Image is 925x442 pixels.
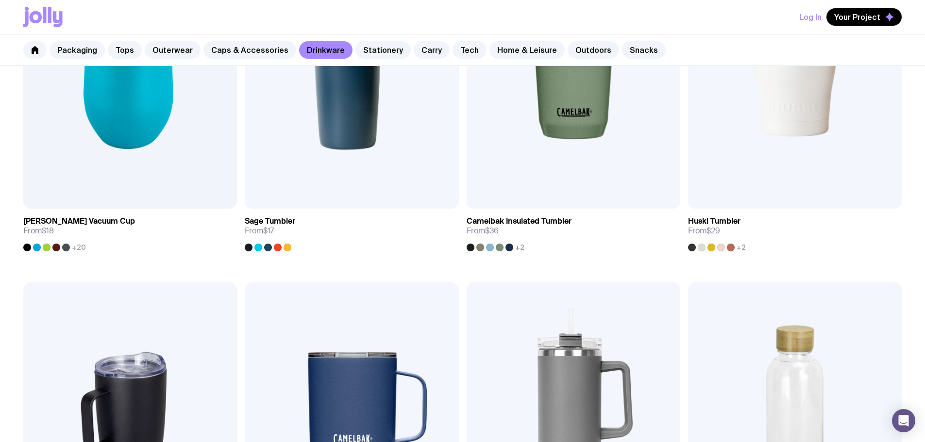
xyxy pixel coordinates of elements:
[688,209,902,251] a: Huski TumblerFrom$29+2
[42,226,54,236] span: $18
[299,41,353,59] a: Drinkware
[568,41,619,59] a: Outdoors
[834,12,880,22] span: Your Project
[23,226,54,236] span: From
[737,244,746,251] span: +2
[826,8,902,26] button: Your Project
[108,41,142,59] a: Tops
[245,216,295,226] h3: Sage Tumbler
[453,41,487,59] a: Tech
[414,41,450,59] a: Carry
[467,226,499,236] span: From
[467,209,680,251] a: Camelbak Insulated TumblerFrom$36+2
[145,41,201,59] a: Outerwear
[245,209,458,251] a: Sage TumblerFrom$17
[515,244,524,251] span: +2
[23,209,237,251] a: [PERSON_NAME] Vacuum CupFrom$18+20
[688,216,740,226] h3: Huski Tumbler
[263,226,274,236] span: $17
[706,226,720,236] span: $29
[23,216,135,226] h3: [PERSON_NAME] Vacuum Cup
[799,8,822,26] button: Log In
[467,216,572,226] h3: Camelbak Insulated Tumbler
[489,41,565,59] a: Home & Leisure
[245,226,274,236] span: From
[688,226,720,236] span: From
[622,41,666,59] a: Snacks
[355,41,411,59] a: Stationery
[892,409,915,432] div: Open Intercom Messenger
[72,244,86,251] span: +20
[203,41,296,59] a: Caps & Accessories
[50,41,105,59] a: Packaging
[485,226,499,236] span: $36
